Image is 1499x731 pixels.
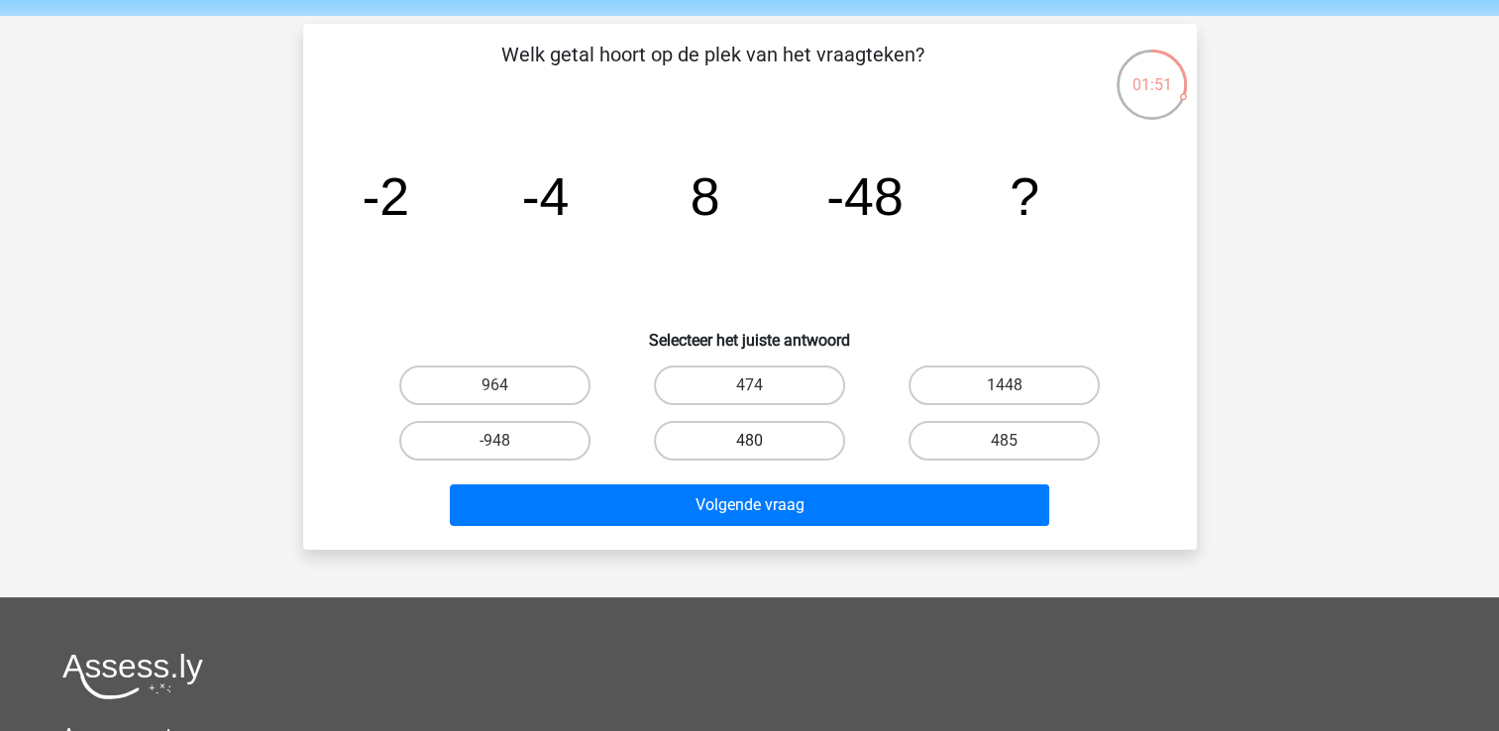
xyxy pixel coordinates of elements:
label: 480 [654,421,845,461]
img: Assessly logo [62,653,203,699]
tspan: -48 [826,166,904,226]
h6: Selecteer het juiste antwoord [335,315,1165,350]
div: 01:51 [1115,48,1189,97]
label: 1448 [909,365,1100,405]
label: 485 [909,421,1100,461]
tspan: ? [1010,166,1039,226]
p: Welk getal hoort op de plek van het vraagteken? [335,40,1091,99]
tspan: -4 [521,166,569,226]
label: -948 [399,421,590,461]
label: 474 [654,365,845,405]
label: 964 [399,365,590,405]
tspan: -2 [362,166,409,226]
tspan: 8 [690,166,719,226]
button: Volgende vraag [450,484,1049,526]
